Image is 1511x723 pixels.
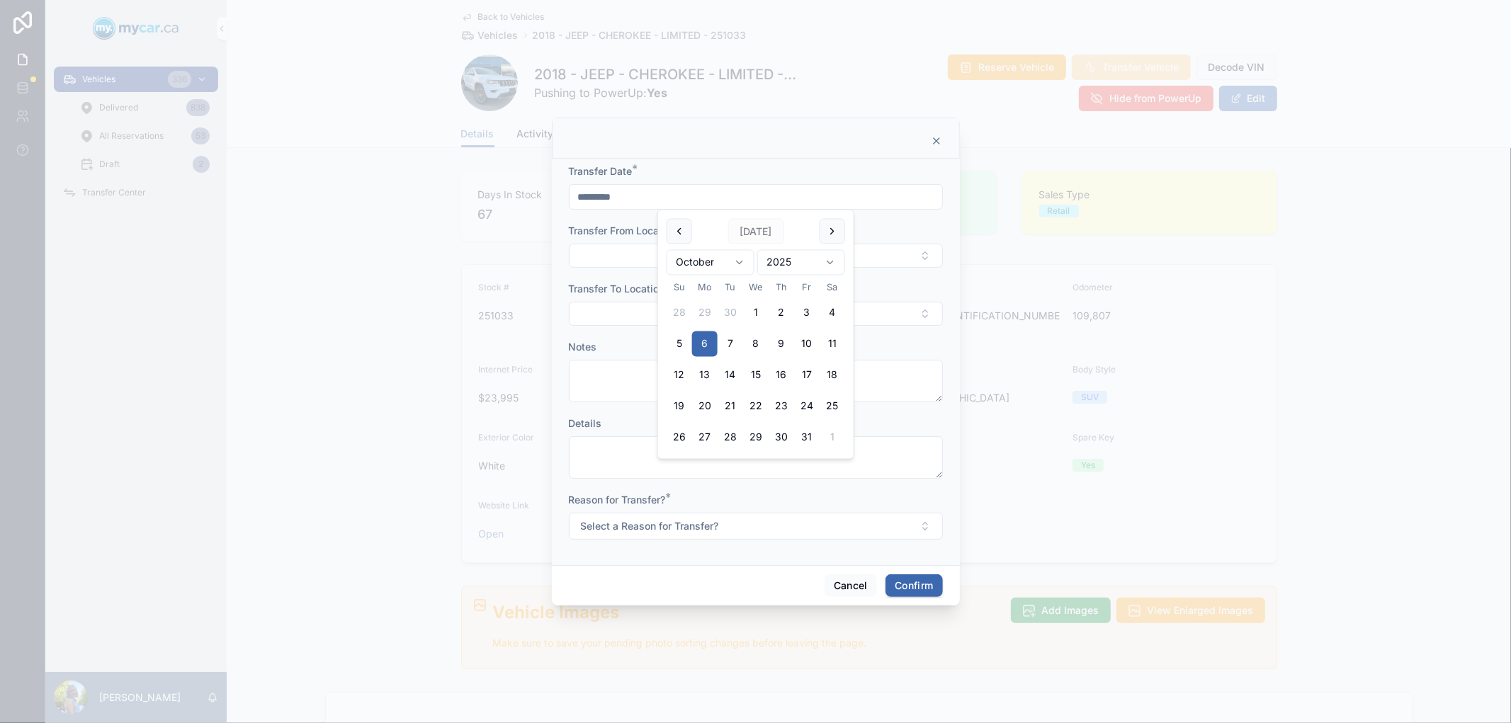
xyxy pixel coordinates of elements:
th: Friday [794,281,820,295]
button: Monday, October 13th, 2025 [692,363,718,388]
button: Thursday, October 2nd, 2025 [769,300,794,326]
button: Tuesday, October 28th, 2025 [718,425,743,450]
button: Tuesday, October 7th, 2025 [718,331,743,357]
button: Saturday, October 25th, 2025 [820,394,845,419]
button: Thursday, October 16th, 2025 [769,363,794,388]
table: October 2025 [667,281,845,450]
button: Today, Monday, October 6th, 2025, selected [692,331,718,357]
button: Sunday, October 5th, 2025 [667,331,692,357]
th: Sunday [667,281,692,295]
th: Saturday [820,281,845,295]
button: Monday, October 27th, 2025 [692,425,718,450]
button: Select Button [569,302,943,326]
button: Wednesday, October 1st, 2025 [743,300,769,326]
button: Sunday, October 26th, 2025 [667,425,692,450]
button: Cancel [825,574,877,597]
span: Select a Reason for Transfer? [581,519,719,533]
button: Friday, October 3rd, 2025 [794,300,820,326]
button: Saturday, October 4th, 2025 [820,300,845,326]
button: Friday, October 31st, 2025 [794,425,820,450]
button: Thursday, October 23rd, 2025 [769,394,794,419]
button: Saturday, November 1st, 2025 [820,425,845,450]
th: Thursday [769,281,794,295]
button: Sunday, October 12th, 2025 [667,363,692,388]
span: Details [569,417,602,429]
button: Thursday, October 9th, 2025 [769,331,794,357]
button: Tuesday, October 14th, 2025 [718,363,743,388]
th: Wednesday [743,281,769,295]
span: Notes [569,341,597,353]
span: Reason for Transfer? [569,494,666,506]
button: Monday, September 29th, 2025 [692,300,718,326]
button: Sunday, October 19th, 2025 [667,394,692,419]
button: Saturday, October 18th, 2025 [820,363,845,388]
th: Tuesday [718,281,743,295]
button: Select Button [569,513,943,540]
button: Wednesday, October 22nd, 2025 [743,394,769,419]
button: Wednesday, October 8th, 2025 [743,331,769,357]
button: Tuesday, October 21st, 2025 [718,394,743,419]
span: Transfer From Location [569,224,677,237]
button: Thursday, October 30th, 2025 [769,425,794,450]
th: Monday [692,281,718,295]
button: Wednesday, October 15th, 2025 [743,363,769,388]
span: Transfer Date [569,165,633,177]
button: Friday, October 24th, 2025 [794,394,820,419]
button: Saturday, October 11th, 2025 [820,331,845,357]
button: Select Button [569,244,943,268]
button: Wednesday, October 29th, 2025 [743,425,769,450]
button: Friday, October 10th, 2025 [794,331,820,357]
button: Monday, October 20th, 2025 [692,394,718,419]
button: Tuesday, September 30th, 2025 [718,300,743,326]
button: Confirm [885,574,942,597]
button: Friday, October 17th, 2025 [794,363,820,388]
span: Transfer To Location [569,283,665,295]
button: Sunday, September 28th, 2025 [667,300,692,326]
